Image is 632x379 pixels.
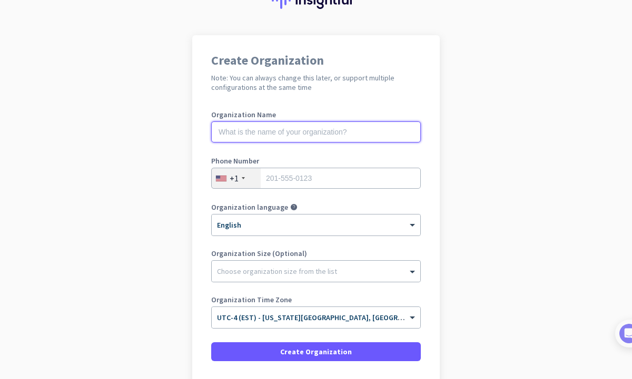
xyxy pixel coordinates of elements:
[211,342,421,361] button: Create Organization
[211,121,421,142] input: What is the name of your organization?
[230,173,239,183] div: +1
[211,250,421,257] label: Organization Size (Optional)
[280,346,352,357] span: Create Organization
[211,296,421,303] label: Organization Time Zone
[211,168,421,189] input: 201-555-0123
[211,73,421,92] h2: Note: You can always change this later, or support multiple configurations at the same time
[211,203,288,211] label: Organization language
[211,157,421,165] label: Phone Number
[290,203,298,211] i: help
[211,54,421,67] h1: Create Organization
[211,111,421,118] label: Organization Name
